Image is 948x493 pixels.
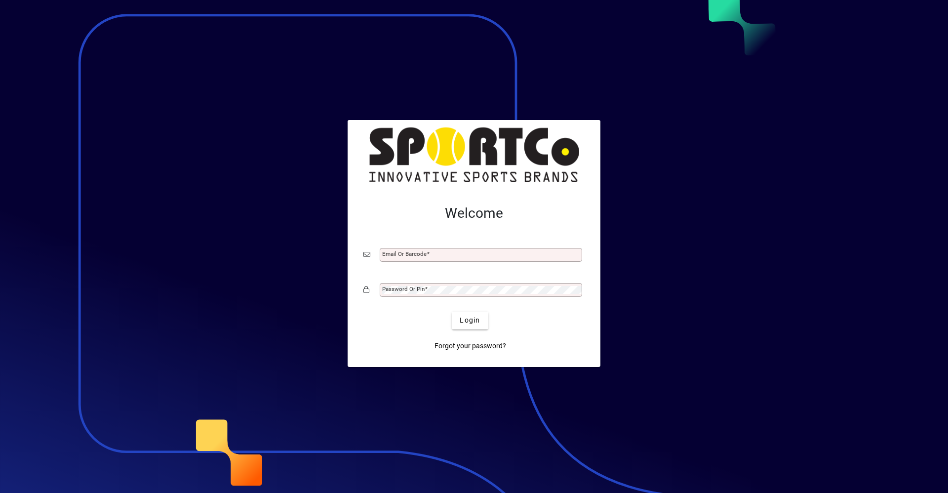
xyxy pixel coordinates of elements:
[382,250,427,257] mat-label: Email or Barcode
[382,286,425,292] mat-label: Password or Pin
[434,341,506,351] span: Forgot your password?
[363,205,585,222] h2: Welcome
[460,315,480,326] span: Login
[431,337,510,355] a: Forgot your password?
[452,312,488,329] button: Login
